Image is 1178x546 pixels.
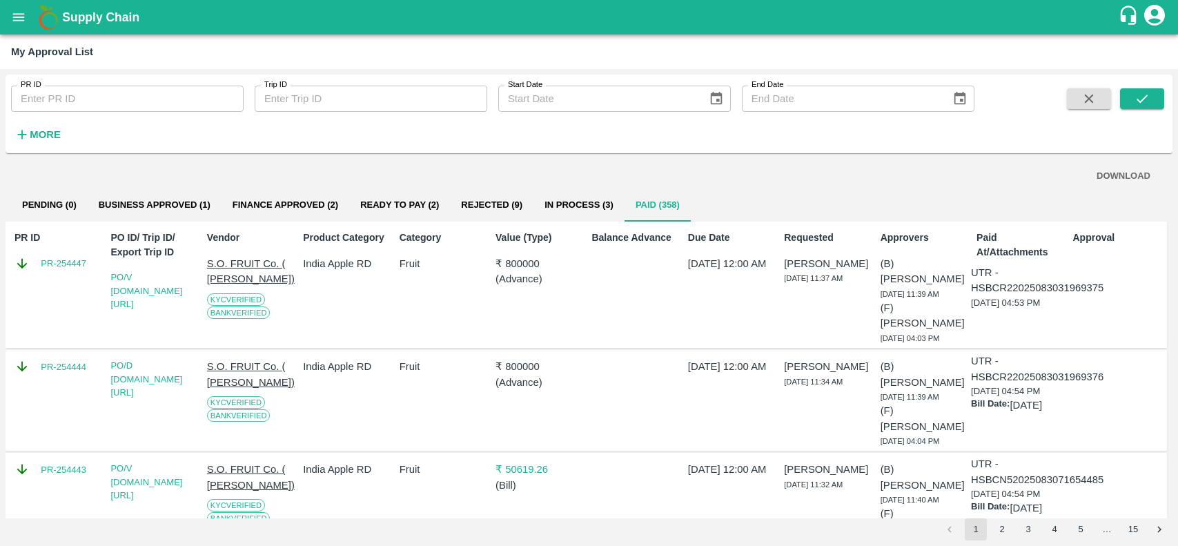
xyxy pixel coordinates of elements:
p: [DATE] 12:00 AM [688,256,778,271]
span: [DATE] 11:40 AM [881,496,939,504]
p: India Apple RD [303,256,393,271]
input: End Date [742,86,941,112]
button: Ready To Pay (2) [349,188,450,222]
span: KYC Verified [207,499,265,511]
p: [DATE] [1010,398,1042,413]
div: customer-support [1118,5,1142,30]
p: ( Bill ) [495,478,586,493]
p: ₹ 50619.26 [495,462,586,477]
p: ₹ 800000 [495,359,586,374]
p: [PERSON_NAME] [784,359,874,374]
div: account of current user [1142,3,1167,32]
span: Bank Verified [207,409,271,422]
button: In Process (3) [533,188,625,222]
p: Vendor [207,231,297,245]
a: Supply Chain [62,8,1118,27]
p: (F) [PERSON_NAME] [881,506,971,537]
strong: More [30,129,61,140]
span: KYC Verified [207,293,265,306]
input: Enter Trip ID [255,86,487,112]
p: S.O. FRUIT Co. ( [PERSON_NAME]) [207,256,297,287]
span: [DATE] 11:37 AM [784,274,843,282]
button: Choose date [703,86,729,112]
p: Paid At/Attachments [976,231,1067,260]
p: ( Advance ) [495,271,586,286]
p: [DATE] 12:00 AM [688,462,778,477]
p: Fruit [400,256,490,271]
div: [DATE] 04:54 PM [971,353,1067,418]
span: [DATE] 11:32 AM [784,480,843,489]
span: [DATE] 04:03 PM [881,334,940,342]
button: Choose date [947,86,973,112]
a: PR-254444 [41,360,86,374]
p: UTR - HSBCR22025083031969376 [971,353,1103,384]
span: [DATE] 11:34 AM [784,378,843,386]
button: page 1 [965,518,987,540]
span: [DATE] 11:39 AM [881,290,939,298]
p: Bill Date: [971,398,1010,413]
p: Fruit [400,359,490,374]
p: (F) [PERSON_NAME] [881,300,971,331]
label: Start Date [508,79,542,90]
button: Paid (358) [625,188,691,222]
button: Go to page 2 [991,518,1013,540]
span: [DATE] 11:39 AM [881,393,939,401]
label: PR ID [21,79,41,90]
p: [DATE] [1010,500,1042,516]
button: Go to page 3 [1017,518,1039,540]
p: UTR - HSBCN52025083071654485 [971,456,1103,487]
a: PO/V [DOMAIN_NAME][URL] [110,463,182,500]
span: [DATE] 04:04 PM [881,437,940,445]
button: More [11,123,64,146]
a: PR-254443 [41,463,86,477]
button: Rejected (9) [450,188,533,222]
label: Trip ID [264,79,287,90]
button: Go to page 5 [1070,518,1092,540]
p: ( Advance ) [495,375,586,390]
button: DOWNLOAD [1091,164,1156,188]
p: Product Category [303,231,393,245]
p: Value (Type) [495,231,586,245]
nav: pagination navigation [936,518,1172,540]
p: Due Date [688,231,778,245]
button: Finance Approved (2) [222,188,349,222]
p: [DATE] 12:00 AM [688,359,778,374]
div: [DATE] 04:53 PM [971,265,1067,315]
p: (B) [PERSON_NAME] [881,462,971,493]
p: S.O. FRUIT Co. ( [PERSON_NAME]) [207,359,297,390]
p: Approvers [881,231,971,245]
label: End Date [752,79,783,90]
span: KYC Verified [207,396,265,409]
p: S.O. FRUIT Co. ( [PERSON_NAME]) [207,462,297,493]
button: Go to page 15 [1122,518,1144,540]
span: Bank Verified [207,306,271,319]
div: … [1096,523,1118,536]
p: (B) [PERSON_NAME] [881,256,971,287]
p: India Apple RD [303,462,393,477]
button: Business Approved (1) [88,188,222,222]
p: PO ID/ Trip ID/ Export Trip ID [110,231,201,260]
b: Supply Chain [62,10,139,24]
a: PO/V [DOMAIN_NAME][URL] [110,272,182,309]
p: Bill Date: [971,500,1010,516]
button: Go to next page [1148,518,1170,540]
button: Go to page 4 [1043,518,1066,540]
span: Bank Verified [207,512,271,525]
button: Pending (0) [11,188,88,222]
p: India Apple RD [303,359,393,374]
p: Requested [784,231,874,245]
input: Enter PR ID [11,86,244,112]
input: Start Date [498,86,698,112]
a: PR-254447 [41,257,86,271]
p: Category [400,231,490,245]
p: UTR - HSBCR22025083031969375 [971,265,1103,296]
p: Approval [1072,231,1163,245]
p: ₹ 800000 [495,256,586,271]
a: PO/D [DOMAIN_NAME][URL] [110,360,182,398]
p: Fruit [400,462,490,477]
div: My Approval List [11,43,93,61]
img: logo [35,3,62,31]
p: (B) [PERSON_NAME] [881,359,971,390]
p: (F) [PERSON_NAME] [881,403,971,434]
p: [PERSON_NAME] [784,256,874,271]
